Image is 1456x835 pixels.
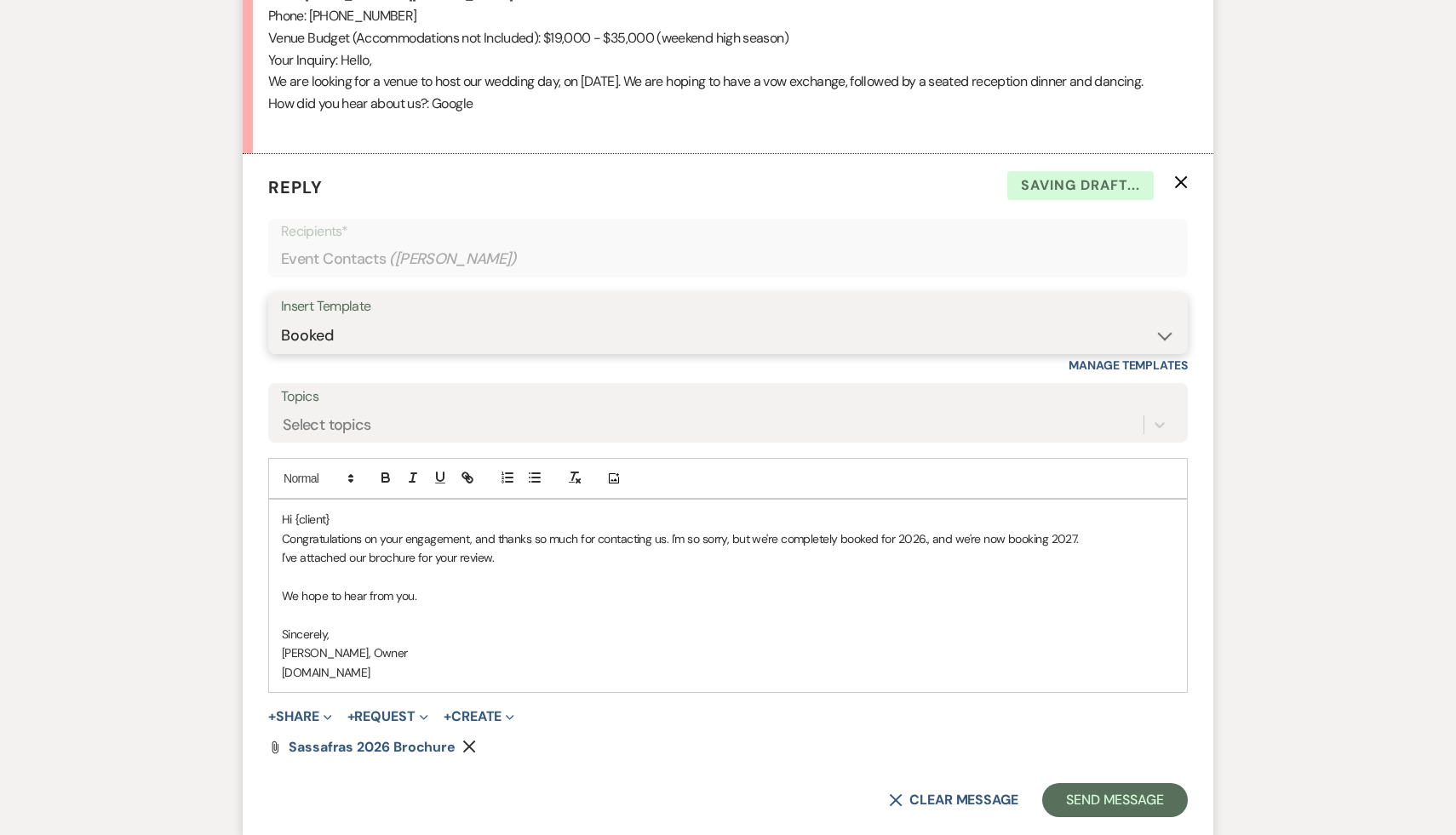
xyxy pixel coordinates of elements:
span: Sassafras 2026 Brochure [289,738,456,756]
a: Manage Templates [1069,357,1188,373]
span: ( [PERSON_NAME] ) [389,248,517,271]
span: + [347,710,355,723]
button: Clear message [889,793,1018,807]
button: Create [444,710,514,723]
button: Share [268,710,332,723]
p: Congratulations on your engagement, and thanks so much for contacting us. I'm so sorry, but we're... [282,529,1174,548]
p: Sincerely, [282,625,1174,643]
span: + [268,710,276,723]
span: Saving draft... [1007,171,1154,200]
label: Topics [281,385,1175,409]
span: + [444,710,451,723]
button: Request [347,710,428,723]
div: Insert Template [281,295,1175,319]
p: I've attached our brochure for your review. [282,548,1174,567]
p: Hi {client} [282,510,1174,529]
p: [PERSON_NAME], Owner [282,643,1174,662]
p: [DOMAIN_NAME] [282,663,1174,682]
p: Recipients* [281,220,1175,243]
button: Send Message [1042,783,1188,817]
a: Sassafras 2026 Brochure [289,741,456,754]
span: Reply [268,176,323,198]
div: Event Contacts [281,243,1175,276]
p: We hope to hear from you. [282,586,1174,605]
div: Select topics [283,414,371,437]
